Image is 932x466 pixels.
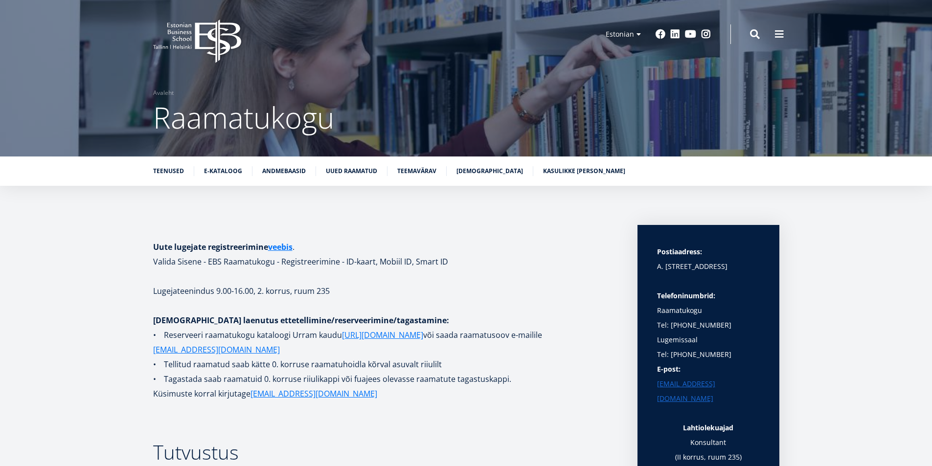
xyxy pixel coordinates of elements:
p: • Reserveeri raamatukogu kataloogi Urram kaudu või saada raamatusoov e-mailile [153,328,618,357]
a: [EMAIL_ADDRESS][DOMAIN_NAME] [250,386,377,401]
p: Raamatukogu [657,288,760,318]
a: E-kataloog [204,166,242,176]
span: Raamatukogu [153,97,334,137]
p: Küsimuste korral kirjutage [153,386,618,401]
a: [DEMOGRAPHIC_DATA] [456,166,523,176]
h1: . Valida Sisene - EBS Raamatukogu - Registreerimine - ID-kaart, Mobiil ID, Smart ID [153,240,618,269]
a: Teemavärav [397,166,436,176]
p: • Tagastada saab raamatuid 0. korruse riiulikappi või fuajees olevasse raamatute tagastuskappi. [153,372,618,386]
a: Avaleht [153,88,174,98]
p: Tel: [PHONE_NUMBER] Lugemissaal [657,318,760,347]
a: Youtube [685,29,696,39]
strong: Telefoninumbrid: [657,291,715,300]
a: [EMAIL_ADDRESS][DOMAIN_NAME] [153,342,280,357]
a: veebis [268,240,293,254]
a: Uued raamatud [326,166,377,176]
strong: Uute lugejate registreerimine [153,242,293,252]
strong: Postiaadress: [657,247,702,256]
strong: E-post: [657,364,681,374]
p: • Tellitud raamatud saab kätte 0. korruse raamatuhoidla kõrval asuvalt riiulilt [153,357,618,372]
a: Instagram [701,29,711,39]
strong: [DEMOGRAPHIC_DATA] laenutus ettetellimine/reserveerimine/tagastamine: [153,315,449,326]
strong: Lahtiolekuajad [683,423,733,432]
p: Lugejateenindus 9.00-16.00, 2. korrus, ruum 235 [153,284,618,298]
p: Tel: [PHONE_NUMBER] [657,347,760,362]
a: Teenused [153,166,184,176]
a: Facebook [656,29,665,39]
span: Tutvustus [153,439,239,466]
a: Linkedin [670,29,680,39]
a: Kasulikke [PERSON_NAME] [543,166,625,176]
a: [EMAIL_ADDRESS][DOMAIN_NAME] [657,377,760,406]
a: Andmebaasid [262,166,306,176]
p: A. [STREET_ADDRESS] [657,259,760,274]
a: [URL][DOMAIN_NAME] [342,328,423,342]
